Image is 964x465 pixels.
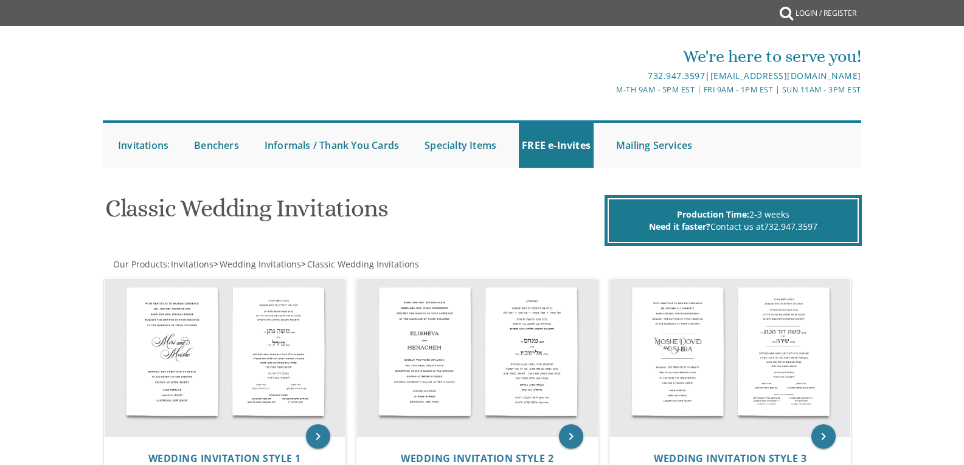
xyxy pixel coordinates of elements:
[401,453,553,464] a: Wedding Invitation Style 2
[356,83,861,96] div: M-Th 9am - 5pm EST | Fri 9am - 1pm EST | Sun 11am - 3pm EST
[677,208,749,220] span: Production Time:
[220,258,301,270] span: Wedding Invitations
[811,424,836,449] a: keyboard_arrow_right
[148,452,301,465] span: Wedding Invitation Style 1
[301,258,419,270] span: >
[262,123,402,168] a: Informals / Thank You Cards
[306,258,419,270] a: Classic Wedding Invitations
[357,279,598,437] img: Wedding Invitation Style 2
[218,258,301,270] a: Wedding Invitations
[608,198,859,243] div: 2-3 weeks Contact us at
[105,279,345,437] img: Wedding Invitation Style 1
[307,258,419,270] span: Classic Wedding Invitations
[519,123,594,168] a: FREE e-Invites
[170,258,213,270] a: Invitations
[649,221,710,232] span: Need it faster?
[105,195,602,231] h1: Classic Wedding Invitations
[356,44,861,69] div: We're here to serve you!
[103,258,482,270] div: :
[213,258,301,270] span: >
[421,123,499,168] a: Specialty Items
[710,70,861,81] a: [EMAIL_ADDRESS][DOMAIN_NAME]
[613,123,695,168] a: Mailing Services
[171,258,213,270] span: Invitations
[401,452,553,465] span: Wedding Invitation Style 2
[648,70,705,81] a: 732.947.3597
[654,452,806,465] span: Wedding Invitation Style 3
[112,258,167,270] a: Our Products
[115,123,172,168] a: Invitations
[559,424,583,449] a: keyboard_arrow_right
[356,69,861,83] div: |
[610,279,851,437] img: Wedding Invitation Style 3
[654,453,806,464] a: Wedding Invitation Style 3
[764,221,817,232] a: 732.947.3597
[148,453,301,464] a: Wedding Invitation Style 1
[191,123,242,168] a: Benchers
[306,424,330,449] a: keyboard_arrow_right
